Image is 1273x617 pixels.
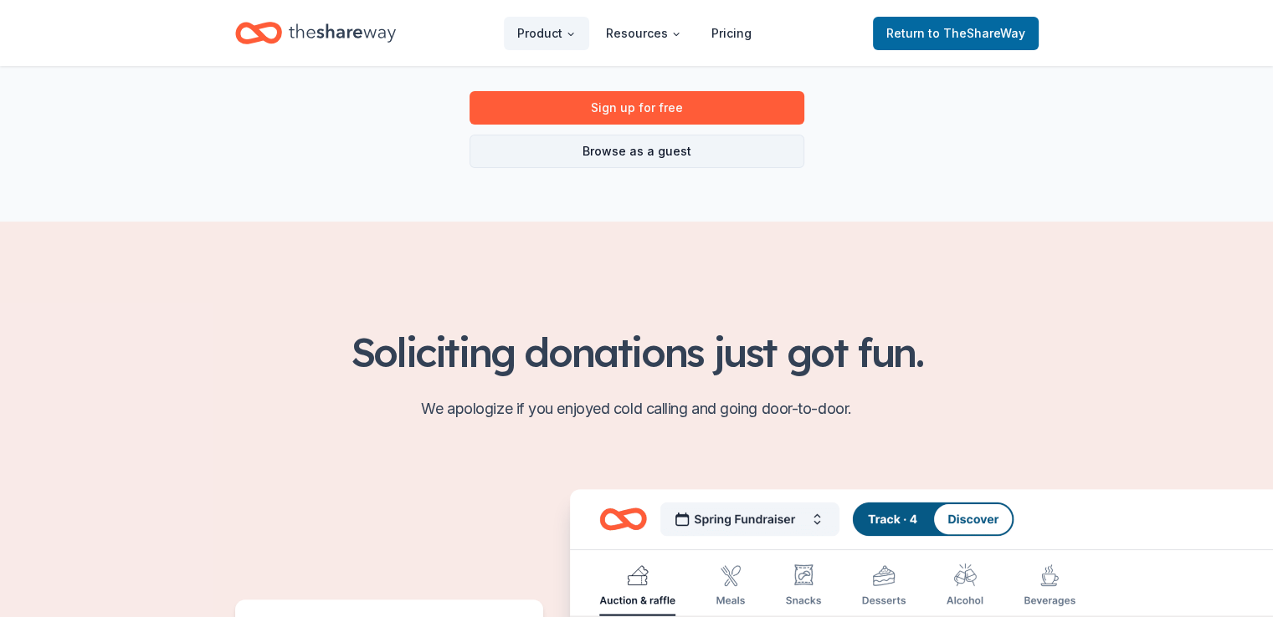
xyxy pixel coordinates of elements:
[928,26,1025,40] span: to TheShareWay
[470,91,804,125] a: Sign up for free
[593,17,695,50] button: Resources
[504,17,589,50] button: Product
[235,395,1039,422] p: We apologize if you enjoyed cold calling and going door-to-door.
[235,13,396,53] a: Home
[698,17,765,50] a: Pricing
[886,23,1025,43] span: Return
[235,329,1039,375] h2: Soliciting donations just got fun.
[504,13,765,53] nav: Main
[873,17,1039,50] a: Returnto TheShareWay
[470,135,804,168] a: Browse as a guest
